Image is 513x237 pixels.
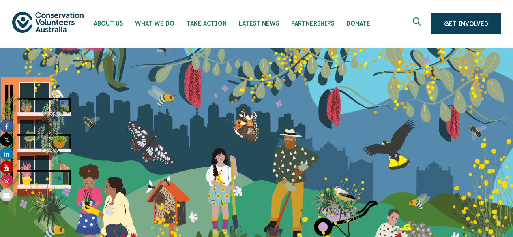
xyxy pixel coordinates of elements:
img: logo.svg [12,12,84,32]
span: Take Action [187,20,227,27]
span: About Us [94,20,123,27]
span: Latest News [239,20,279,27]
button: Expand search box Close search box [408,14,427,34]
span: Donate [346,20,370,27]
a: Get Involved [431,13,501,34]
span: What We Do [135,20,174,27]
span: Expand search box [413,17,423,30]
span: Partnerships [291,20,334,27]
